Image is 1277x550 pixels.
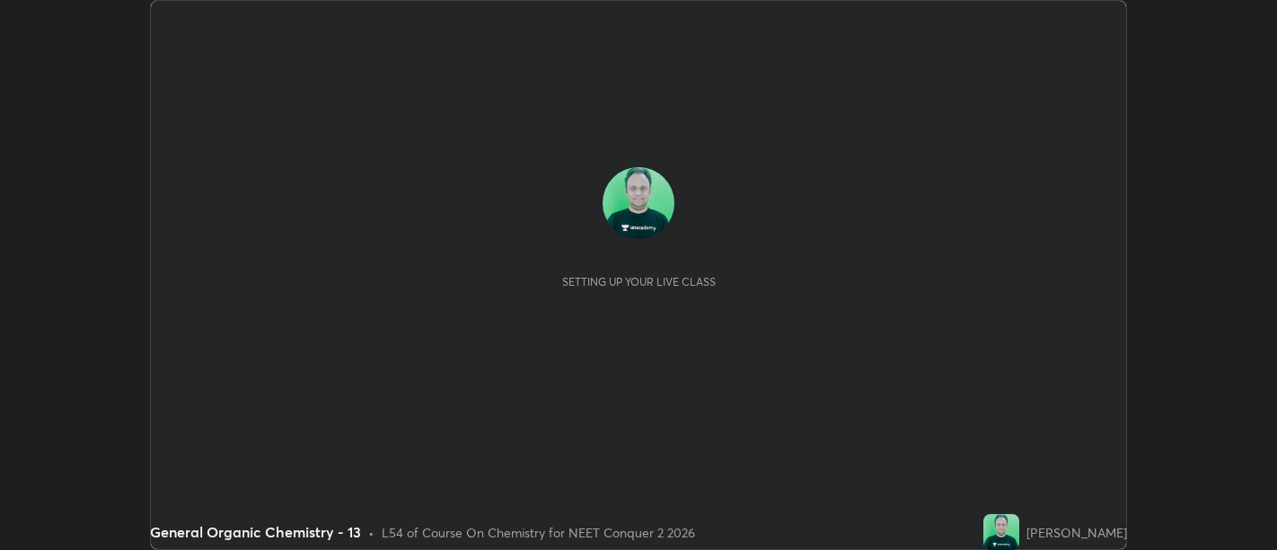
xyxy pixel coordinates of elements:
[983,514,1019,550] img: c15116c9c47046c1ae843dded7ebbc2a.jpg
[562,275,716,288] div: Setting up your live class
[150,521,361,543] div: General Organic Chemistry - 13
[382,523,695,542] div: L54 of Course On Chemistry for NEET Conquer 2 2026
[603,167,674,239] img: c15116c9c47046c1ae843dded7ebbc2a.jpg
[368,523,374,542] div: •
[1026,523,1127,542] div: [PERSON_NAME]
